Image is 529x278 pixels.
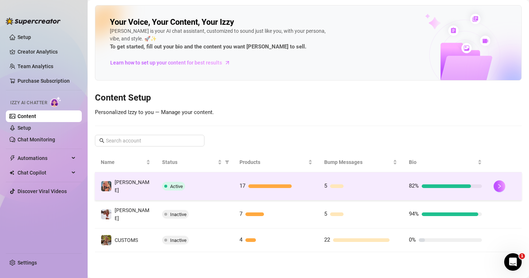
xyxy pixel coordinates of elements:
a: Discover Viral Videos [18,188,67,194]
strong: To get started, fill out your bio and the content you want [PERSON_NAME] to sell. [110,43,306,50]
h2: Your Voice, Your Content, Your Izzy [110,17,234,27]
span: Active [170,184,183,189]
span: 7 [239,211,242,217]
span: Bio [409,158,476,166]
h3: Content Setup [95,92,522,104]
span: [PERSON_NAME] [115,207,149,221]
span: thunderbolt [9,155,15,161]
span: 0% [409,236,416,243]
a: Learn how to set up your content for best results [110,57,236,68]
span: Izzy AI Chatter [10,99,47,106]
span: Inactive [170,212,187,217]
span: 5 [324,183,327,189]
a: Creator Analytics [18,46,76,58]
th: Products [234,152,318,172]
span: CUSTOMS [115,237,138,243]
span: search [99,138,104,143]
img: CUSTOMS [101,235,111,245]
a: Chat Monitoring [18,137,55,142]
span: filter [225,160,229,164]
iframe: Intercom live chat [504,253,522,271]
span: Bump Messages [324,158,391,166]
a: Settings [18,260,37,266]
img: Ashley [101,181,111,191]
span: 5 [324,211,327,217]
span: arrow-right [224,59,231,66]
img: ai-chatter-content-library-cLFOSyPT.png [408,6,521,80]
span: Learn how to set up your content for best results [110,59,222,67]
span: Chat Copilot [18,167,69,179]
a: Purchase Subscription [18,78,70,84]
button: right [494,180,505,192]
img: Chat Copilot [9,170,14,175]
img: Ashley [101,209,111,219]
span: Personalized Izzy to you — Manage your content. [95,109,214,115]
a: Content [18,113,36,119]
span: 1 [519,253,525,259]
span: Products [239,158,307,166]
th: Name [95,152,156,172]
span: 94% [409,211,419,217]
span: 82% [409,183,419,189]
a: Setup [18,34,31,40]
th: Status [156,152,234,172]
span: filter [223,157,231,168]
span: 17 [239,183,245,189]
img: AI Chatter [50,97,61,107]
span: Automations [18,152,69,164]
span: 4 [239,236,242,243]
span: right [497,184,502,189]
a: Setup [18,125,31,131]
th: Bio [403,152,488,172]
img: logo-BBDzfeDw.svg [6,17,61,25]
a: Team Analytics [18,63,53,69]
span: [PERSON_NAME] [115,179,149,193]
span: 22 [324,236,330,243]
span: Name [101,158,145,166]
th: Bump Messages [318,152,403,172]
span: Inactive [170,238,187,243]
div: [PERSON_NAME] is your AI chat assistant, customized to sound just like you, with your persona, vi... [110,27,329,51]
input: Search account [106,137,194,145]
span: Status [162,158,216,166]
